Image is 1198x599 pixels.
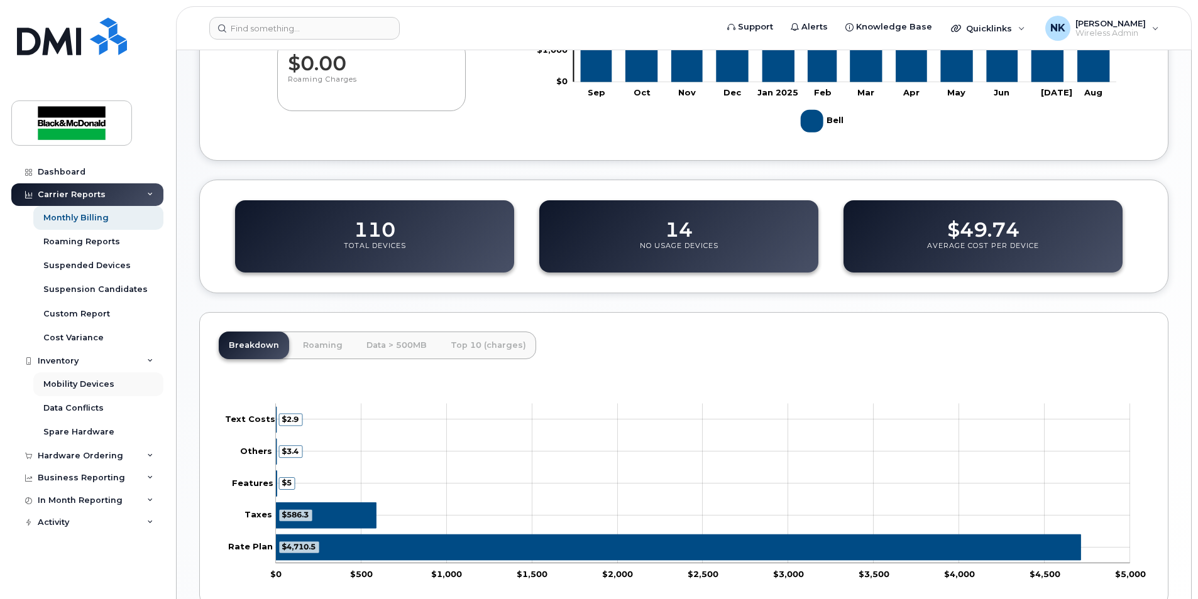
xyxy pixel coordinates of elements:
[537,45,568,55] tspan: $1,000
[688,568,718,578] tspan: $2,500
[245,509,272,519] tspan: Taxes
[857,87,874,97] tspan: Mar
[225,403,1146,578] g: Chart
[282,414,299,423] tspan: $2.9
[665,206,693,241] dd: 14
[240,445,272,455] tspan: Others
[1075,18,1146,28] span: [PERSON_NAME]
[293,332,353,359] a: Roaming
[225,414,275,424] tspan: Text Costs
[757,87,798,97] tspan: Jan 2025
[1050,21,1065,36] span: NK
[356,332,437,359] a: Data > 500MB
[782,14,837,40] a: Alerts
[947,87,965,97] tspan: May
[723,87,742,97] tspan: Dec
[282,446,299,455] tspan: $3.4
[801,21,828,33] span: Alerts
[634,87,651,97] tspan: Oct
[1084,87,1102,97] tspan: Aug
[994,87,1009,97] tspan: Jun
[282,542,316,551] tspan: $4,710.5
[903,87,920,97] tspan: Apr
[228,541,273,551] tspan: Rate Plan
[517,568,547,578] tspan: $1,500
[270,568,282,578] tspan: $0
[1030,568,1060,578] tspan: $4,500
[288,40,455,75] dd: $0.00
[1036,16,1168,41] div: Nuray Kiamil
[354,206,395,241] dd: 110
[773,568,804,578] tspan: $3,000
[856,21,932,33] span: Knowledge Base
[944,568,975,578] tspan: $4,000
[678,87,696,97] tspan: Nov
[602,568,633,578] tspan: $2,000
[738,21,773,33] span: Support
[288,75,455,97] p: Roaming Charges
[431,568,462,578] tspan: $1,000
[947,206,1019,241] dd: $49.74
[718,14,782,40] a: Support
[814,87,832,97] tspan: Feb
[232,477,273,487] tspan: Features
[219,332,289,359] a: Breakdown
[276,407,1080,560] g: Series
[966,23,1012,33] span: Quicklinks
[942,16,1034,41] div: Quicklinks
[837,14,941,40] a: Knowledge Base
[927,241,1039,264] p: Average Cost Per Device
[1115,568,1146,578] tspan: $5,000
[344,241,406,264] p: Total Devices
[1075,28,1146,38] span: Wireless Admin
[588,87,605,97] tspan: Sep
[801,105,847,138] g: Bell
[441,332,536,359] a: Top 10 (charges)
[350,568,373,578] tspan: $500
[1041,87,1072,97] tspan: [DATE]
[282,478,292,487] tspan: $5
[640,241,718,264] p: No Usage Devices
[556,76,568,86] tspan: $0
[209,17,400,40] input: Find something...
[801,105,847,138] g: Legend
[282,510,309,519] tspan: $586.3
[859,568,889,578] tspan: $3,500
